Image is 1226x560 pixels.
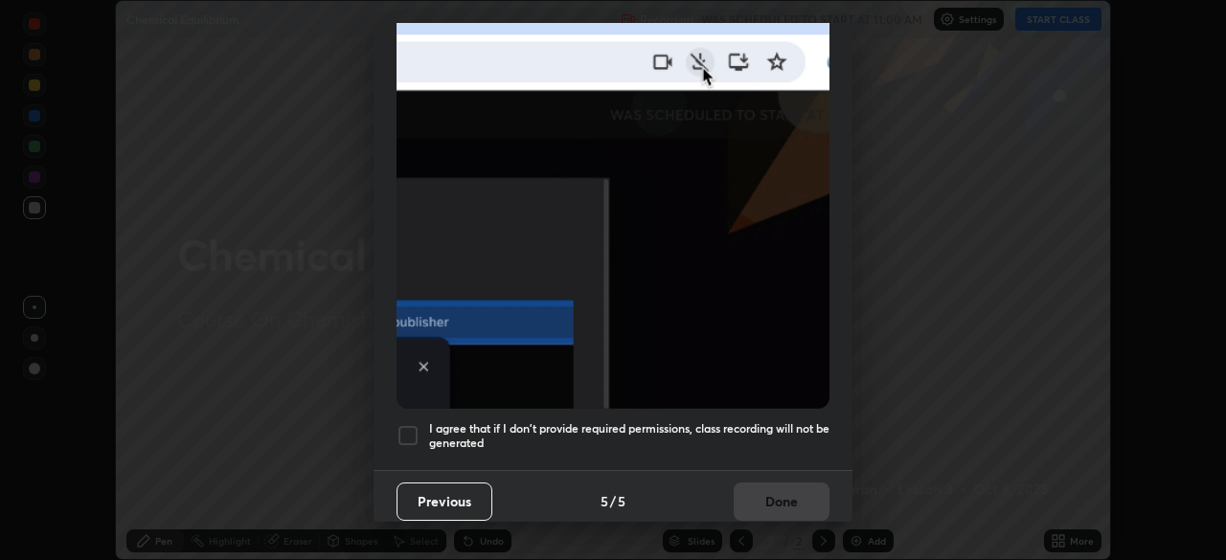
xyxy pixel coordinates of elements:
[397,482,492,521] button: Previous
[601,491,608,511] h4: 5
[610,491,616,511] h4: /
[429,421,829,451] h5: I agree that if I don't provide required permissions, class recording will not be generated
[618,491,625,511] h4: 5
